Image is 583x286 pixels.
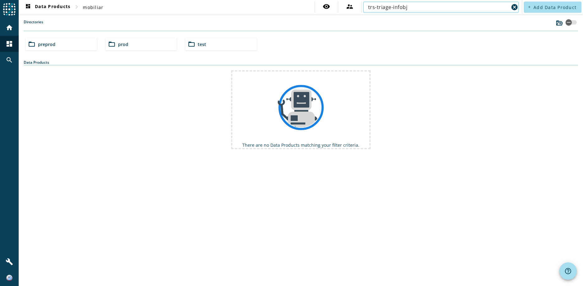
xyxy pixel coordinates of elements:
[118,41,128,47] span: prod
[6,275,12,281] img: 4eed4fe2a633cbc0620d2ab0b5676ee1
[24,60,578,65] div: Data Products
[323,3,330,10] mat-icon: visibility
[22,2,73,13] button: Data Products
[6,40,13,48] mat-icon: dashboard
[108,40,116,48] mat-icon: folder_open
[528,5,531,9] mat-icon: add
[83,4,103,10] span: mobiliar
[511,3,518,11] mat-icon: cancel
[80,2,106,13] button: mobiliar
[24,3,70,11] span: Data Products
[73,3,80,11] mat-icon: chevron_right
[524,2,581,13] button: Add Data Product
[6,56,13,64] mat-icon: search
[346,3,353,10] mat-icon: supervisor_account
[510,3,519,12] button: Clear
[232,142,369,148] div: There are no Data Products matching your filter criteria.
[368,3,509,11] input: Search (% or * for wildcards)
[6,258,13,265] mat-icon: build
[533,4,576,10] span: Add Data Product
[3,3,16,16] img: spoud-logo.svg
[38,41,55,47] span: preprod
[232,71,369,142] img: robot-logo
[564,267,572,275] mat-icon: help_outline
[28,40,36,48] mat-icon: folder_open
[24,3,32,11] mat-icon: dashboard
[6,24,13,31] mat-icon: home
[188,40,195,48] mat-icon: folder_open
[24,19,43,31] label: Directories
[198,41,206,47] span: test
